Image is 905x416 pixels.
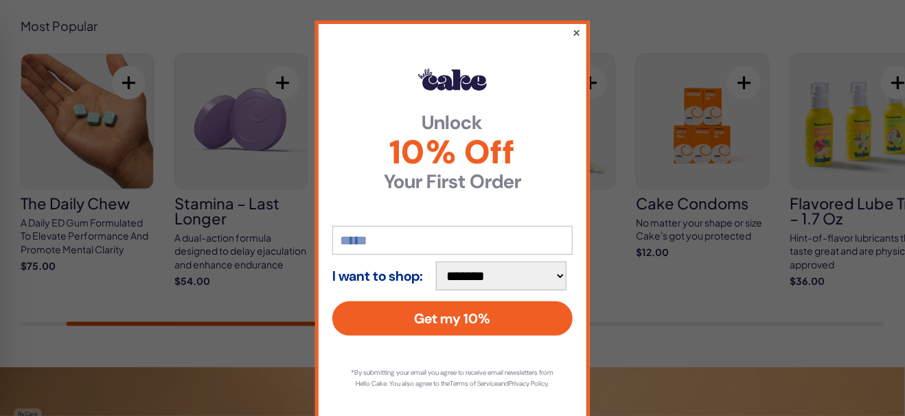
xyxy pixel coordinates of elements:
button: × [572,24,581,41]
strong: Your First Order [332,172,573,192]
span: 10% Off [332,136,573,169]
strong: I want to shop: [332,268,423,284]
p: *By submitting your email you agree to receive email newsletters from Hello Cake. You also agree ... [346,367,559,389]
a: Privacy Policy [509,379,548,388]
a: Terms of Service [450,379,499,388]
button: Get my 10% [332,301,573,336]
img: Hello Cake [418,69,487,91]
strong: Unlock [332,113,573,132]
